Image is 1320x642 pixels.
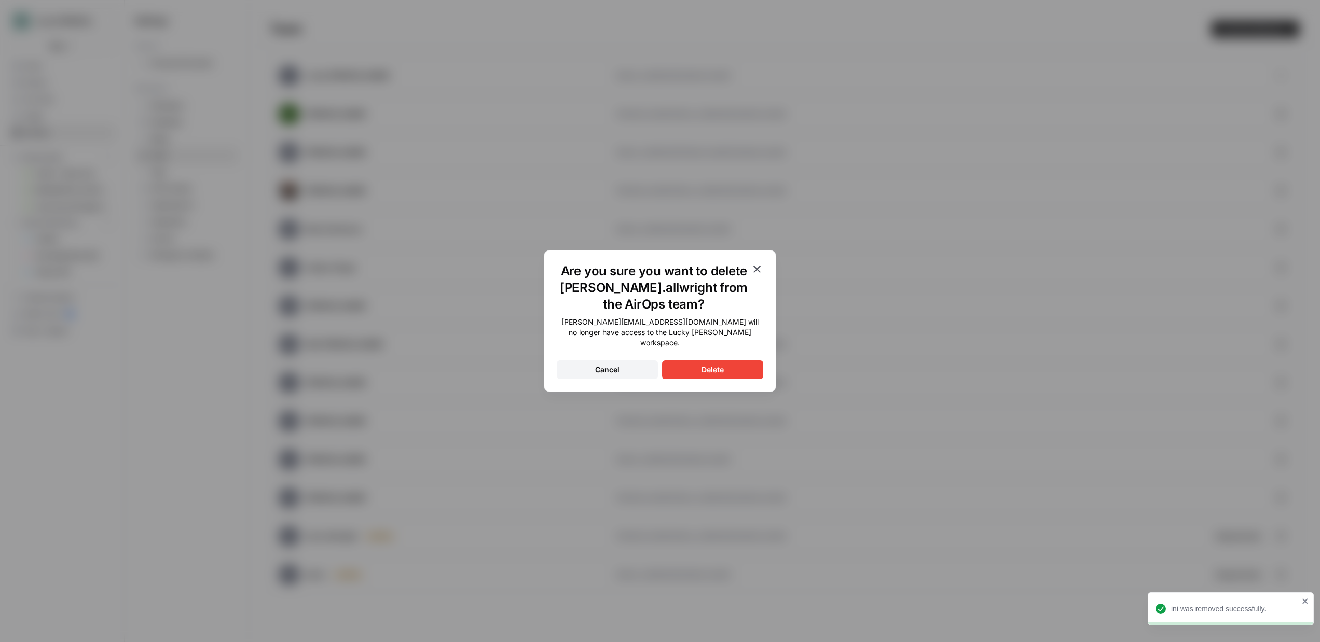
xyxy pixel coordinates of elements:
button: Cancel [557,360,658,379]
div: ini was removed successfully. [1171,604,1299,614]
button: close [1302,597,1309,605]
button: Delete [662,360,763,379]
h1: Are you sure you want to delete [PERSON_NAME].allwright from the AirOps team? [557,263,751,313]
div: [PERSON_NAME][EMAIL_ADDRESS][DOMAIN_NAME] will no longer have access to the Lucky [PERSON_NAME] w... [557,317,763,348]
div: Delete [702,365,724,375]
div: Cancel [595,365,620,375]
